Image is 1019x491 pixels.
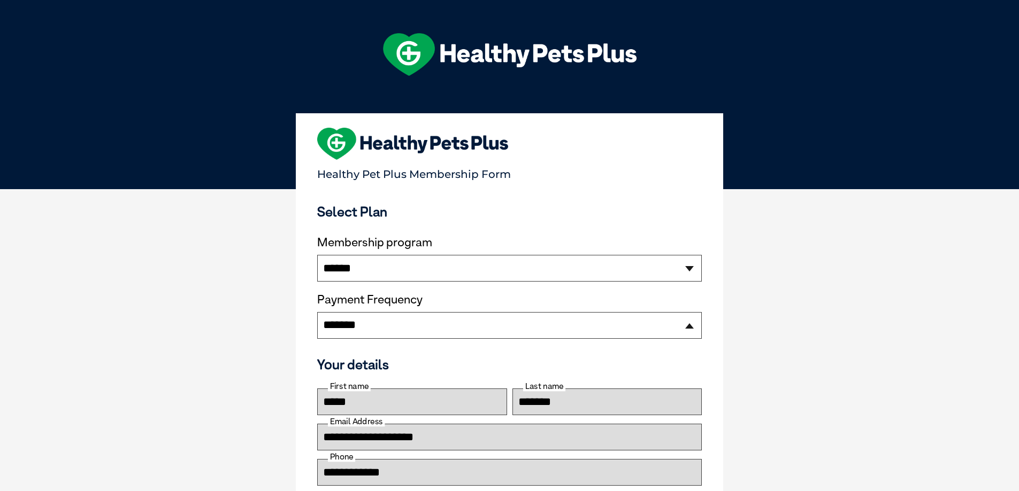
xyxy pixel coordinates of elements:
[523,381,565,391] label: Last name
[317,356,702,372] h3: Your details
[328,452,355,462] label: Phone
[317,204,702,220] h3: Select Plan
[317,128,508,160] img: heart-shape-hpp-logo-large.png
[317,293,423,307] label: Payment Frequency
[383,33,637,76] img: hpp-logo-landscape-green-white.png
[317,236,702,250] label: Membership program
[317,163,702,181] p: Healthy Pet Plus Membership Form
[328,417,385,426] label: Email Address
[328,381,371,391] label: First name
